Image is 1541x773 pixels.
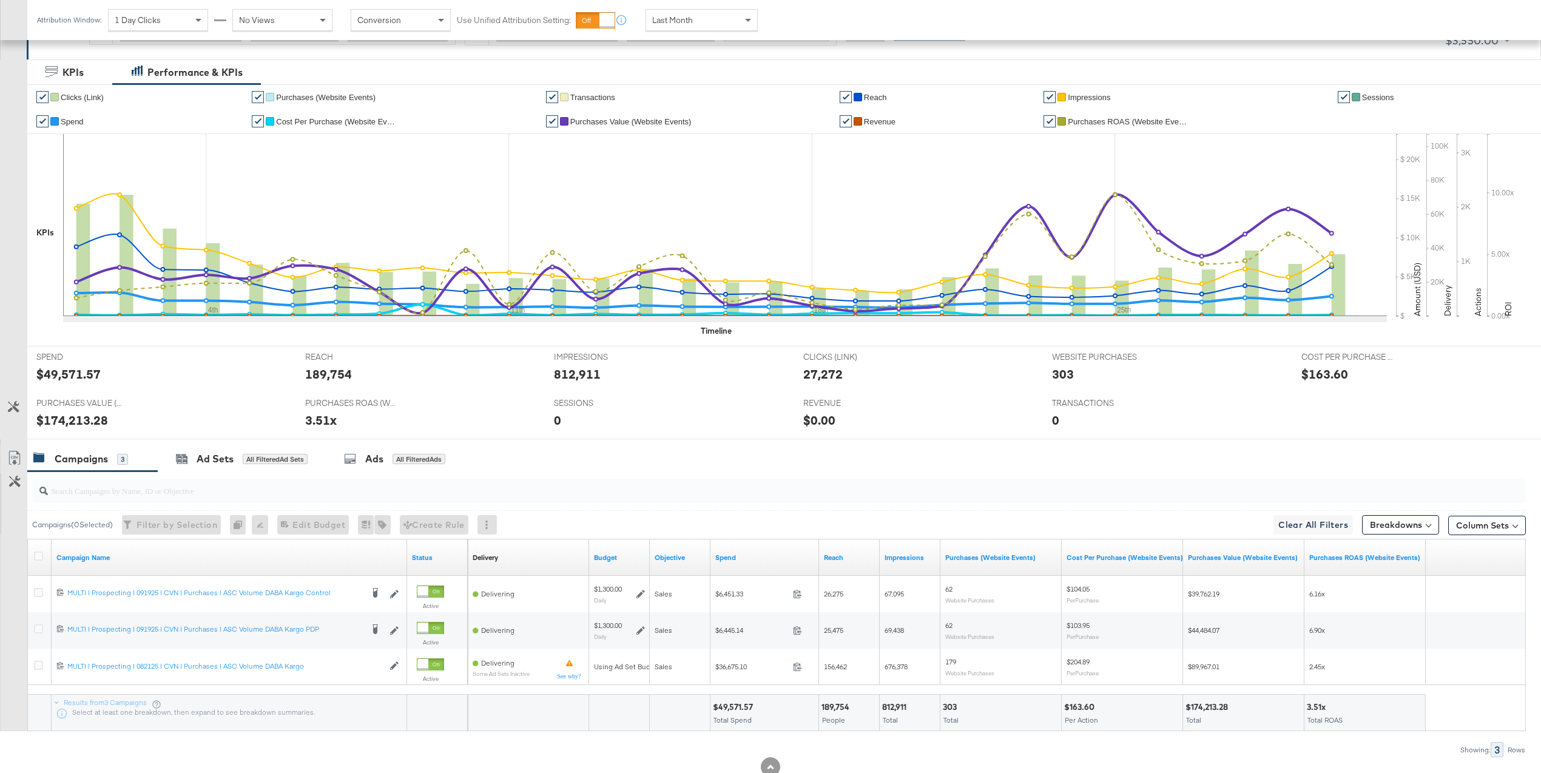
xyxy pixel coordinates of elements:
span: Total [1186,715,1201,724]
span: Last Month [652,15,693,25]
span: WEBSITE PURCHASES [1052,351,1143,363]
span: Total ROAS [1307,715,1343,724]
div: Attribution Window: [36,16,102,24]
span: $39,762.19 [1188,589,1219,598]
div: KPIs [62,66,84,79]
a: The total amount spent to date. [715,553,814,562]
a: MULTI | Prospecting | 091925 | CVN | Purchases | ASC Volume DABA Kargo Control [67,588,362,600]
button: Breakdowns [1362,515,1439,535]
a: MULTI | Prospecting | 091925 | CVN | Purchases | ASC Volume DABA Kargo PDP [67,624,362,636]
span: Spend [61,117,84,126]
span: 62 [945,621,953,630]
span: Purchases ROAS (Website Events) [1068,117,1189,126]
span: 6.90x [1309,626,1325,635]
span: $89,967.01 [1188,662,1219,671]
div: 189,754 [821,701,853,713]
span: Reach [864,93,887,102]
div: $1,300.00 [594,584,622,594]
div: MULTI | Prospecting | 091925 | CVN | Purchases | ASC Volume DABA Kargo PDP [67,624,362,634]
div: $163.60 [1301,365,1348,383]
span: Sales [655,626,672,635]
div: 0 [230,515,252,535]
div: All Filtered Ads [393,454,445,465]
div: $174,213.28 [36,411,108,429]
button: Column Sets [1448,516,1526,535]
span: Sessions [1362,93,1394,102]
span: CLICKS (LINK) [803,351,894,363]
span: PURCHASES ROAS (WEBSITE EVENTS) [305,397,396,409]
a: ✔ [1044,115,1056,127]
span: Cost Per Purchase (Website Events) [276,117,397,126]
span: 6.16x [1309,589,1325,598]
span: 67,095 [885,589,904,598]
a: ✔ [546,91,558,103]
sub: Daily [594,596,607,604]
span: No Views [239,15,275,25]
span: Delivering [481,589,514,598]
div: 0 [554,411,561,429]
div: 812,911 [882,701,910,713]
a: Shows the current state of your Ad Campaign. [412,553,463,562]
span: $6,445.14 [715,626,788,635]
span: $204.89 [1067,657,1090,666]
div: Timeline [701,325,732,337]
a: MULTI | Prospecting | 082125 | CVN | Purchases | ASC Volume DABA Kargo [67,661,383,672]
div: MULTI | Prospecting | 082125 | CVN | Purchases | ASC Volume DABA Kargo [67,661,383,671]
a: Your campaign's objective. [655,553,706,562]
sub: Per Purchase [1067,596,1099,604]
a: ✔ [840,91,852,103]
span: Clicks (Link) [61,93,104,102]
div: Showing: [1460,746,1491,754]
div: $163.60 [1064,701,1098,713]
div: $0.00 [803,411,835,429]
sub: Per Purchase [1067,633,1099,640]
span: Total Spend [713,715,752,724]
text: Actions [1472,288,1483,316]
div: 27,272 [803,365,843,383]
div: 3 [1491,742,1503,757]
div: Ad Sets [197,452,234,466]
a: ✔ [840,115,852,127]
div: Rows [1507,746,1526,754]
div: 812,911 [554,365,601,383]
span: 26,275 [824,589,843,598]
span: COST PER PURCHASE (WEBSITE EVENTS) [1301,351,1392,363]
div: $49,571.57 [713,701,757,713]
button: Clear All Filters [1273,515,1353,535]
text: Delivery [1442,285,1453,316]
span: 179 [945,657,956,666]
span: Clear All Filters [1278,518,1348,533]
button: $3,550.00 [1440,31,1512,50]
a: The maximum amount you're willing to spend on your ads, on average each day or over the lifetime ... [594,553,645,562]
span: Total [943,715,959,724]
a: ✔ [1338,91,1350,103]
sub: Website Purchases [945,596,994,604]
a: The number of people your ad was served to. [824,553,875,562]
span: Sales [655,589,672,598]
a: The total value of the purchase actions tracked by your Custom Audience pixel on your website aft... [1188,553,1300,562]
span: SESSIONS [554,397,645,409]
a: ✔ [36,91,49,103]
div: KPIs [36,227,54,238]
span: Purchases Value (Website Events) [570,117,692,126]
div: $174,213.28 [1185,701,1232,713]
div: Ads [365,452,383,466]
a: The total value of the purchase actions divided by spend tracked by your Custom Audience pixel on... [1309,553,1421,562]
span: Total [883,715,898,724]
a: The number of times your ad was served. On mobile apps an ad is counted as served the first time ... [885,553,936,562]
label: Active [417,638,444,646]
div: Campaigns [55,452,108,466]
span: Delivering [481,626,514,635]
span: Conversion [357,15,401,25]
a: ✔ [252,115,264,127]
sub: Website Purchases [945,669,994,677]
span: Per Action [1065,715,1098,724]
span: Transactions [570,93,615,102]
text: ROI [1503,302,1514,316]
span: 1 Day Clicks [115,15,161,25]
span: REVENUE [803,397,894,409]
div: MULTI | Prospecting | 091925 | CVN | Purchases | ASC Volume DABA Kargo Control [67,588,362,598]
span: IMPRESSIONS [554,351,645,363]
span: Delivering [481,658,514,667]
sub: Website Purchases [945,633,994,640]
